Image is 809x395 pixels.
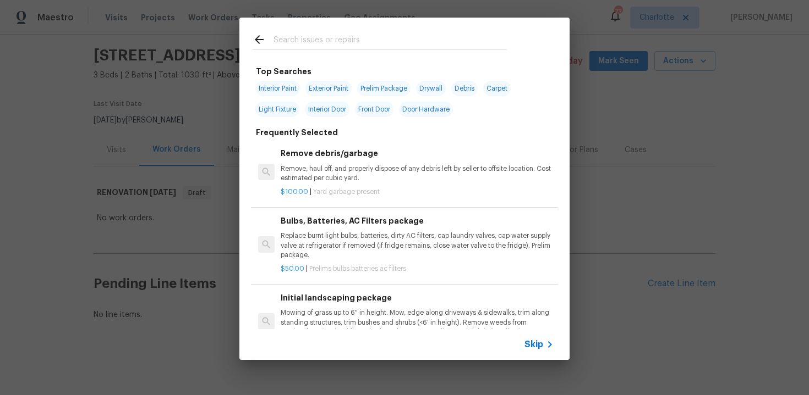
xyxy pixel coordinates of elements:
h6: Remove debris/garbage [281,147,554,159]
p: Remove, haul off, and properly dispose of any debris left by seller to offsite location. Cost est... [281,164,554,183]
span: Debris [451,81,478,96]
span: Light Fixture [255,102,299,117]
span: $50.00 [281,265,304,272]
h6: Top Searches [256,65,311,77]
span: Carpet [483,81,511,96]
span: Exterior Paint [305,81,352,96]
p: Mowing of grass up to 6" in height. Mow, edge along driveways & sidewalks, trim along standing st... [281,308,554,336]
span: Drywall [416,81,446,96]
p: Replace burnt light bulbs, batteries, dirty AC filters, cap laundry valves, cap water supply valv... [281,231,554,259]
span: Front Door [355,102,393,117]
h6: Frequently Selected [256,126,338,138]
span: Yard garbage present [313,188,380,195]
p: | [281,187,554,197]
p: | [281,264,554,274]
span: Skip [524,339,543,350]
span: Interior Door [305,102,349,117]
input: Search issues or repairs [274,33,507,49]
span: Prelims bulbs batteries ac filters [309,265,406,272]
h6: Bulbs, Batteries, AC Filters package [281,215,554,227]
span: Door Hardware [399,102,453,117]
span: Prelim Package [357,81,411,96]
span: $100.00 [281,188,308,195]
span: Interior Paint [255,81,300,96]
h6: Initial landscaping package [281,292,554,304]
